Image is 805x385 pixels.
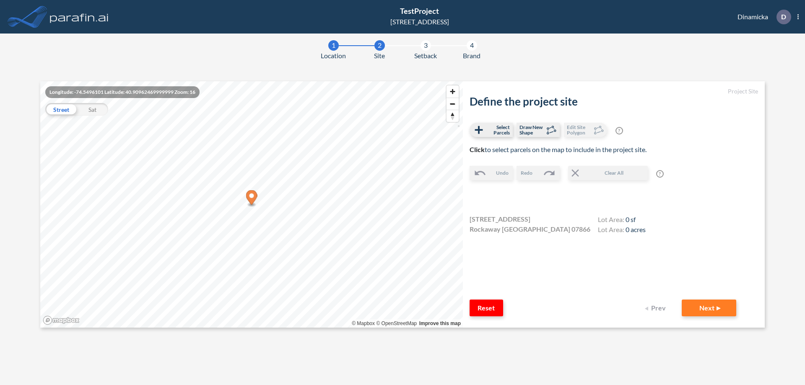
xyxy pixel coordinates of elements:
img: logo [48,8,110,25]
a: OpenStreetMap [376,320,417,326]
canvas: Map [40,81,463,328]
button: Zoom out [447,98,459,110]
a: Mapbox [352,320,375,326]
span: Clear All [582,169,647,177]
div: Street [45,103,77,116]
p: D [781,13,786,21]
button: Zoom in [447,85,459,98]
span: [STREET_ADDRESS] [470,214,530,224]
span: ? [656,170,664,178]
span: TestProject [400,6,439,16]
span: 0 acres [626,225,646,233]
div: 1 [328,40,339,51]
span: Site [374,51,385,61]
span: Brand [463,51,480,61]
h5: Project Site [470,88,758,95]
span: Redo [521,169,532,177]
span: Undo [496,169,509,177]
h4: Lot Area: [598,225,646,235]
span: Location [321,51,346,61]
b: Click [470,145,485,153]
div: Longitude: -74.5496101 Latitude: 40.90962469999999 Zoom: 16 [45,86,200,98]
button: Prev [640,300,673,316]
span: Setback [414,51,437,61]
span: ? [615,127,623,134]
div: Sat [77,103,108,116]
button: Redo [517,166,560,180]
a: Improve this map [419,320,461,326]
button: Reset bearing to north [447,110,459,122]
div: 3 [421,40,431,51]
button: Next [682,300,736,316]
div: 4 [467,40,477,51]
span: Select Parcels [485,124,510,135]
button: Clear All [568,166,648,180]
div: Map marker [246,190,257,207]
span: Rockaway [GEOGRAPHIC_DATA] 07866 [470,224,590,234]
h4: Lot Area: [598,215,646,225]
span: Draw New Shape [519,124,544,135]
div: Dinamicka [725,10,799,24]
span: 0 sf [626,215,636,223]
div: 2 [374,40,385,51]
h2: Define the project site [470,95,758,108]
a: Mapbox homepage [43,315,80,325]
span: Edit Site Polygon [567,124,592,135]
span: to select parcels on the map to include in the project site. [470,145,647,153]
button: Undo [470,166,513,180]
div: [STREET_ADDRESS] [390,17,449,27]
button: Reset [470,300,503,316]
